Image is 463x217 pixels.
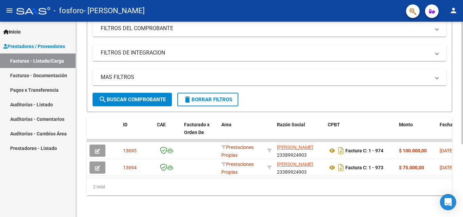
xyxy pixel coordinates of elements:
[345,165,383,170] strong: Factura C: 1 - 973
[123,122,127,127] span: ID
[274,117,325,147] datatable-header-cell: Razón Social
[277,144,322,158] div: 23389924903
[399,122,413,127] span: Monto
[277,145,313,150] span: [PERSON_NAME]
[101,49,430,57] mat-panel-title: FILTROS DE INTEGRACION
[93,45,446,61] mat-expansion-panel-header: FILTROS DE INTEGRACION
[157,122,166,127] span: CAE
[177,93,238,106] button: Borrar Filtros
[184,122,209,135] span: Facturado x Orden De
[440,194,456,210] div: Open Intercom Messenger
[183,95,192,104] mat-icon: delete
[54,3,84,18] span: - fosforo
[87,178,452,195] div: 2 total
[399,148,427,153] strong: $ 100.000,00
[277,122,305,127] span: Razón Social
[99,95,107,104] mat-icon: search
[183,96,232,103] span: Borrar Filtros
[277,161,313,167] span: [PERSON_NAME]
[181,117,219,147] datatable-header-cell: Facturado x Orden De
[396,117,437,147] datatable-header-cell: Monto
[325,117,396,147] datatable-header-cell: CPBT
[123,148,137,153] span: 13695
[3,43,65,50] span: Prestadores / Proveedores
[154,117,181,147] datatable-header-cell: CAE
[101,25,430,32] mat-panel-title: FILTROS DEL COMPROBANTE
[440,165,454,170] span: [DATE]
[277,160,322,175] div: 23389924903
[84,3,145,18] span: - [PERSON_NAME]
[99,96,166,103] span: Buscar Comprobante
[440,148,454,153] span: [DATE]
[93,20,446,37] mat-expansion-panel-header: FILTROS DEL COMPROBANTE
[328,122,340,127] span: CPBT
[345,148,383,153] strong: Factura C: 1 - 974
[120,117,154,147] datatable-header-cell: ID
[219,117,264,147] datatable-header-cell: Area
[93,69,446,85] mat-expansion-panel-header: MAS FILTROS
[93,93,172,106] button: Buscar Comprobante
[221,122,231,127] span: Area
[3,28,21,36] span: Inicio
[221,145,254,158] span: Prestaciones Propias
[123,165,137,170] span: 13694
[337,162,345,173] i: Descargar documento
[5,6,14,15] mat-icon: menu
[101,73,430,81] mat-panel-title: MAS FILTROS
[399,165,424,170] strong: $ 75.000,00
[221,161,254,175] span: Prestaciones Propias
[449,6,458,15] mat-icon: person
[337,145,345,156] i: Descargar documento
